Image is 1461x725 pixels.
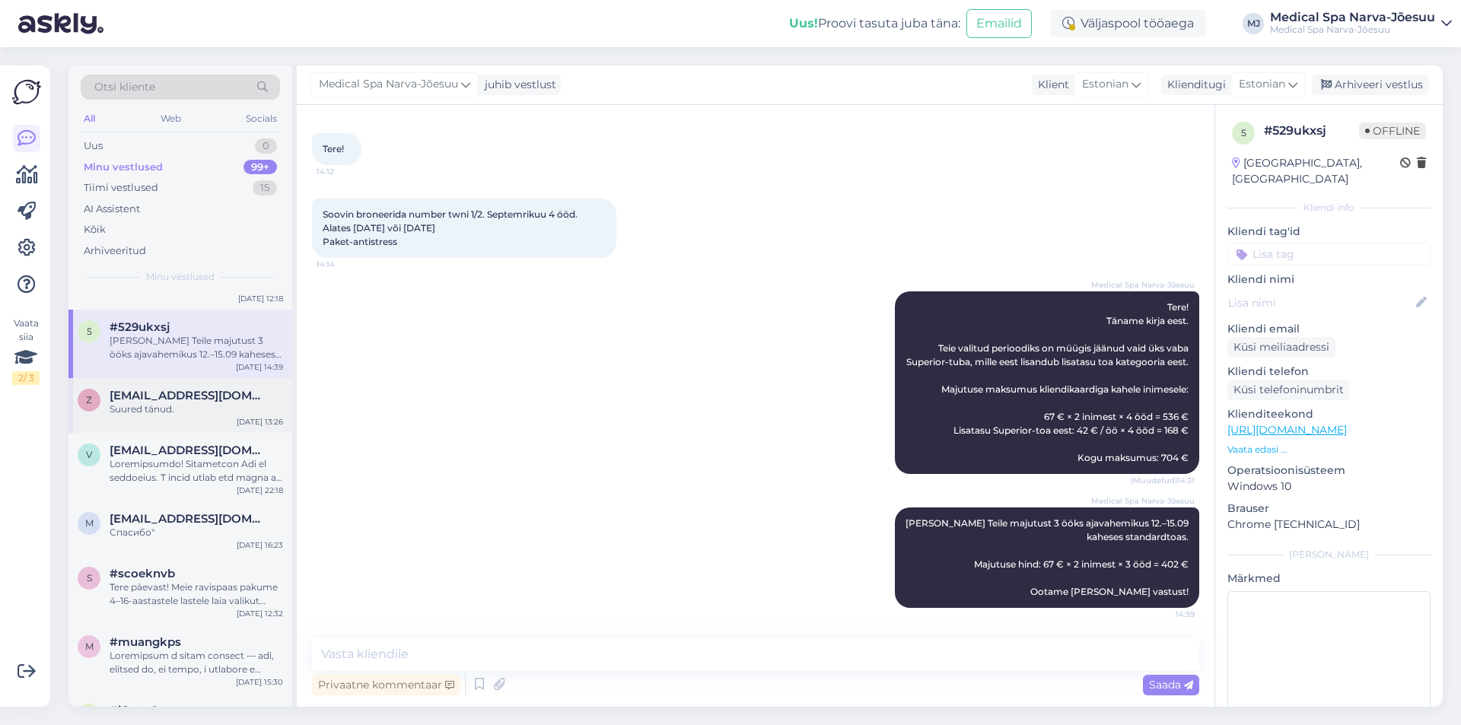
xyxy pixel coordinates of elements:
div: [DATE] 12:18 [238,293,283,304]
span: #i6rzqa1c [110,704,164,717]
div: Arhiveeritud [84,243,146,259]
div: Loremipsumdo! Sitametcon Adi el seddoeius. T incid utlab etd magna a enimad mini veniamqu nostru ... [110,457,283,485]
div: Medical Spa Narva-Jõesuu [1270,11,1435,24]
div: Küsi meiliaadressi [1227,337,1335,358]
span: Otsi kliente [94,79,155,95]
span: #scoeknvb [110,567,175,580]
span: 5 [1241,127,1246,138]
p: Kliendi telefon [1227,364,1431,380]
div: Socials [243,109,280,129]
span: Minu vestlused [146,270,215,284]
div: [PERSON_NAME] [1227,548,1431,561]
span: Soovin broneerida number twni 1/2. Septemrikuu 4 ööd. Alates [DATE] või [DATE] Paket-antistress [323,208,590,247]
input: Lisa tag [1227,243,1431,266]
div: Proovi tasuta juba täna: [789,14,960,33]
p: Chrome [TECHNICAL_ID] [1227,517,1431,533]
p: Vaata edasi ... [1227,443,1431,456]
div: Tiimi vestlused [84,180,158,196]
span: Saada [1149,678,1193,692]
div: Loremipsum d sitam consect — adi, elitsed do, ei tempo, i utlabore e doloremag ali enim admin ven... [110,649,283,676]
div: All [81,109,98,129]
div: Privaatne kommentaar [312,675,460,695]
div: Kliendi info [1227,201,1431,215]
p: Kliendi email [1227,321,1431,337]
p: Kliendi tag'id [1227,224,1431,240]
span: #529ukxsj [110,320,170,334]
div: Vaata siia [12,316,40,385]
span: Medical Spa Narva-Jõesuu [1091,279,1195,291]
span: [PERSON_NAME] Teile majutust 3 ööks ajavahemikus 12.–15.09 kaheses standardtoas. Majutuse hind: 6... [906,517,1191,597]
p: Märkmed [1227,571,1431,587]
div: Kõik [84,222,106,237]
span: 14:39 [1138,609,1195,620]
span: z [86,394,92,405]
img: Askly Logo [12,78,41,107]
p: Brauser [1227,501,1431,517]
span: (Muudetud) 14:31 [1131,475,1195,486]
div: Arhiveeri vestlus [1312,75,1429,95]
a: Medical Spa Narva-JõesuuMedical Spa Narva-Jõesuu [1270,11,1452,36]
div: Küsi telefoninumbrit [1227,380,1350,400]
span: v [86,449,92,460]
div: AI Assistent [84,202,140,217]
p: Klienditeekond [1227,406,1431,422]
div: Klient [1032,77,1069,93]
span: m [85,641,94,652]
p: Kliendi nimi [1227,272,1431,288]
span: Medical Spa Narva-Jõesuu [319,76,458,93]
div: 99+ [243,160,277,175]
span: Tere! [323,143,344,154]
div: [DATE] 15:30 [236,676,283,688]
div: Suured tänud. [110,402,283,416]
div: MJ [1243,13,1264,34]
span: 14:14 [317,259,374,270]
div: [DATE] 12:32 [237,608,283,619]
div: 2 / 3 [12,371,40,385]
div: Klienditugi [1161,77,1226,93]
span: zoja.mandla@mail.ee [110,389,268,402]
span: vladimirovna76@bk.ru [110,444,268,457]
div: juhib vestlust [479,77,556,93]
div: Uus [84,138,103,154]
div: 0 [255,138,277,154]
div: Web [158,109,184,129]
p: Windows 10 [1227,479,1431,494]
div: 15 [253,180,277,196]
div: Medical Spa Narva-Jõesuu [1270,24,1435,36]
span: mariia.timofeeva.13@gmail.com [110,512,268,526]
input: Lisa nimi [1228,294,1413,311]
div: [DATE] 13:26 [237,416,283,428]
span: 14:12 [317,166,374,177]
div: Спасибо" [110,526,283,539]
a: [URL][DOMAIN_NAME] [1227,423,1347,437]
div: [GEOGRAPHIC_DATA], [GEOGRAPHIC_DATA] [1232,155,1400,187]
span: Medical Spa Narva-Jõesuu [1091,495,1195,507]
span: #muangkps [110,635,181,649]
div: Tere päevast! Meie ravispaas pakume 4–16-aastastele lastele laia valikut tervistavaid protseduure... [110,580,283,608]
span: Estonian [1082,76,1128,93]
div: [DATE] 22:18 [237,485,283,496]
p: Operatsioonisüsteem [1227,463,1431,479]
span: 5 [87,326,92,337]
div: [PERSON_NAME] Teile majutust 3 ööks ajavahemikus 12.–15.09 kaheses standardtoas. Majutuse hind: 6... [110,334,283,361]
div: Väljaspool tööaega [1050,10,1206,37]
div: Minu vestlused [84,160,163,175]
span: Estonian [1239,76,1285,93]
button: Emailid [966,9,1032,38]
div: [DATE] 14:39 [236,361,283,373]
span: Offline [1359,122,1426,139]
div: # 529ukxsj [1264,122,1359,140]
span: s [87,572,92,583]
span: m [85,517,94,529]
div: [DATE] 16:23 [237,539,283,551]
b: Uus! [789,16,818,30]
